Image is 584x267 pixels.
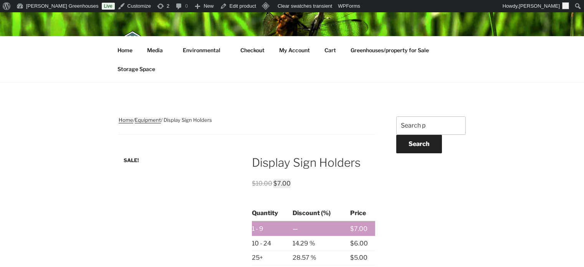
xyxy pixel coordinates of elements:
[252,254,263,261] span: 25+
[350,240,354,247] span: $
[293,209,331,217] span: Discount (%)
[252,225,263,232] span: 1 - 9
[111,41,473,78] nav: Top Menu
[111,41,139,60] a: Home
[252,180,256,187] span: $
[519,3,560,9] span: [PERSON_NAME]
[159,34,419,51] a: [PERSON_NAME] Greenhouses
[344,41,436,60] a: Greenhouses/property for Sale
[350,254,354,261] span: $
[141,41,175,60] a: Media
[252,209,278,217] span: Quantity
[252,180,272,187] bdi: 10.00
[119,116,376,134] nav: Breadcrumb
[119,154,144,167] span: Sale!
[396,135,442,153] button: Search
[273,41,317,60] a: My Account
[293,240,315,247] span: 14.29 %
[252,240,271,247] span: 10 - 24
[119,117,133,123] a: Home
[350,209,366,217] span: Price
[252,154,375,171] h1: Display Sign Holders
[273,180,291,187] bdi: 7.00
[318,41,343,60] a: Cart
[234,41,271,60] a: Checkout
[396,116,466,180] aside: Blog Sidebar
[293,254,316,261] span: 28.57 %
[102,3,115,10] a: Live
[350,225,354,232] span: $
[176,41,233,60] a: Environmental
[293,225,298,232] span: —
[273,180,277,187] span: $
[135,117,161,123] a: Equipment
[396,116,466,135] input: Search products…
[119,31,146,61] img: Burt's Greenhouses
[350,254,367,261] bdi: 5.00
[350,225,367,232] bdi: 7.00
[350,240,368,247] bdi: 6.00
[111,60,162,78] a: Storage Space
